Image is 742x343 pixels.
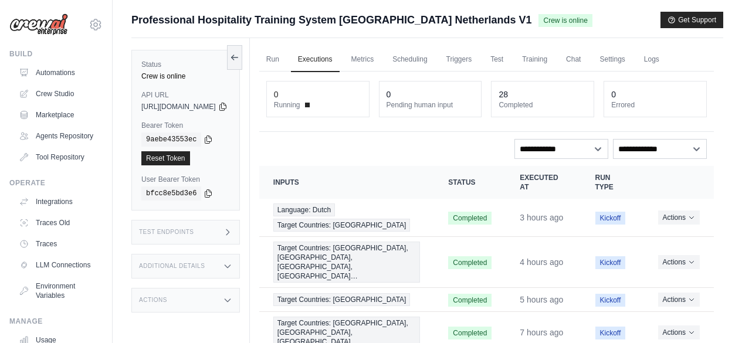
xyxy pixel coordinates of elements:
a: Settings [592,47,632,72]
button: Actions for execution [658,255,700,269]
div: Build [9,49,103,59]
a: Reset Token [141,151,190,165]
a: Chat [559,47,588,72]
div: 0 [274,89,279,100]
label: Bearer Token [141,121,230,130]
h3: Actions [139,297,167,304]
dt: Completed [499,100,587,110]
span: [URL][DOMAIN_NAME] [141,102,216,111]
th: Executed at [506,166,581,199]
span: Completed [448,212,492,225]
span: Crew is online [538,14,592,27]
a: Automations [14,63,103,82]
a: Agents Repository [14,127,103,145]
span: Kickoff [595,327,626,339]
a: Tool Repository [14,148,103,167]
label: API URL [141,90,230,100]
button: Actions for execution [658,325,700,339]
span: Kickoff [595,294,626,307]
span: Completed [448,256,492,269]
a: Environment Variables [14,277,103,305]
span: Running [274,100,300,110]
a: Traces [14,235,103,253]
div: 0 [611,89,616,100]
img: Logo [9,13,68,36]
label: Status [141,60,230,69]
a: View execution details for Target Countries [273,293,421,306]
a: Scheduling [385,47,434,72]
a: Traces Old [14,213,103,232]
a: Run [259,47,286,72]
button: Get Support [660,12,723,28]
a: Test [483,47,510,72]
a: Integrations [14,192,103,211]
th: Run Type [581,166,644,199]
div: Crew is online [141,72,230,81]
div: 28 [499,89,508,100]
a: View execution details for Target Countries [273,242,421,283]
th: Inputs [259,166,435,199]
th: Status [434,166,506,199]
h3: Test Endpoints [139,229,194,236]
label: User Bearer Token [141,175,230,184]
span: Professional Hospitality Training System [GEOGRAPHIC_DATA] Netherlands V1 [131,12,531,28]
dt: Pending human input [387,100,475,110]
div: Operate [9,178,103,188]
a: Crew Studio [14,84,103,103]
a: Marketplace [14,106,103,124]
span: Completed [448,327,492,339]
dt: Errored [611,100,699,110]
span: Language: Dutch [273,203,335,216]
div: Manage [9,317,103,326]
span: Target Countries: [GEOGRAPHIC_DATA], [GEOGRAPHIC_DATA], [GEOGRAPHIC_DATA], [GEOGRAPHIC_DATA]… [273,242,421,283]
h3: Additional Details [139,263,205,270]
span: Kickoff [595,256,626,269]
a: Training [515,47,554,72]
a: Executions [291,47,340,72]
span: Kickoff [595,212,626,225]
a: Triggers [439,47,479,72]
button: Actions for execution [658,293,700,307]
code: 9aebe43553ec [141,133,201,147]
a: Logs [637,47,666,72]
div: 0 [387,89,391,100]
time: September 21, 2025 at 11:48 AST [520,328,563,337]
time: September 21, 2025 at 14:51 AST [520,257,563,267]
a: View execution details for Language [273,203,421,232]
button: Actions for execution [658,210,700,225]
iframe: Chat Widget [683,287,742,343]
span: Target Countries: [GEOGRAPHIC_DATA] [273,293,411,306]
time: September 21, 2025 at 16:05 AST [520,213,563,222]
a: LLM Connections [14,256,103,274]
span: Target Countries: [GEOGRAPHIC_DATA] [273,219,411,232]
time: September 21, 2025 at 14:07 AST [520,295,563,304]
span: Completed [448,294,492,307]
code: bfcc8e5bd3e6 [141,186,201,201]
a: Metrics [344,47,381,72]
